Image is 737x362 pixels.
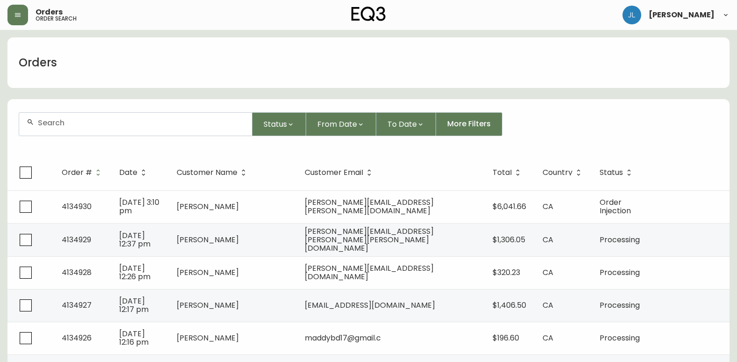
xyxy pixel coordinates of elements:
span: 4134927 [62,300,92,311]
input: Search [38,118,244,127]
span: Status [600,168,635,177]
span: Country [543,170,572,175]
span: From Date [317,118,357,130]
span: Processing [600,234,640,245]
img: 1c9c23e2a847dab86f8017579b61559c [623,6,641,24]
span: [PERSON_NAME] [649,11,715,19]
button: Status [252,112,306,136]
span: [DATE] 12:26 pm [119,263,150,282]
span: Status [600,170,623,175]
span: [PERSON_NAME] [177,300,239,311]
span: Total [493,170,512,175]
span: Date [119,168,150,177]
span: $6,041.66 [493,201,526,212]
span: [DATE] 12:16 pm [119,328,149,348]
span: [PERSON_NAME] [177,267,239,278]
span: [DATE] 12:37 pm [119,230,150,249]
span: [PERSON_NAME][EMAIL_ADDRESS][PERSON_NAME][PERSON_NAME][DOMAIN_NAME] [305,226,434,253]
button: From Date [306,112,376,136]
h5: order search [36,16,77,22]
span: [PERSON_NAME] [177,333,239,343]
span: CA [543,201,553,212]
span: [DATE] 3:10 pm [119,197,159,216]
span: Country [543,168,585,177]
span: $1,406.50 [493,300,526,311]
span: Customer Email [305,170,363,175]
span: 4134928 [62,267,92,278]
img: logo [351,7,386,22]
span: CA [543,234,553,245]
span: [PERSON_NAME] [177,201,239,212]
span: Orders [36,8,63,16]
span: $196.60 [493,333,519,343]
button: To Date [376,112,436,136]
span: [EMAIL_ADDRESS][DOMAIN_NAME] [305,300,435,311]
span: Customer Email [305,168,375,177]
span: Total [493,168,524,177]
span: [DATE] 12:17 pm [119,296,149,315]
span: Processing [600,300,640,311]
span: maddybd17@gmail.c [305,333,381,343]
span: 4134926 [62,333,92,343]
span: [PERSON_NAME][EMAIL_ADDRESS][DOMAIN_NAME] [305,263,434,282]
span: Order Injection [600,197,631,216]
span: Customer Name [177,168,250,177]
span: CA [543,333,553,343]
span: Date [119,170,137,175]
span: Order # [62,170,92,175]
span: $320.23 [493,267,520,278]
span: To Date [387,118,417,130]
span: Processing [600,333,640,343]
h1: Orders [19,55,57,71]
span: CA [543,267,553,278]
span: 4134930 [62,201,92,212]
span: Status [264,118,287,130]
span: More Filters [447,119,491,129]
span: 4134929 [62,234,91,245]
span: Order # [62,168,104,177]
span: [PERSON_NAME] [177,234,239,245]
span: $1,306.05 [493,234,525,245]
span: Customer Name [177,170,237,175]
span: [PERSON_NAME][EMAIL_ADDRESS][PERSON_NAME][DOMAIN_NAME] [305,197,434,216]
button: More Filters [436,112,502,136]
span: Processing [600,267,640,278]
span: CA [543,300,553,311]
